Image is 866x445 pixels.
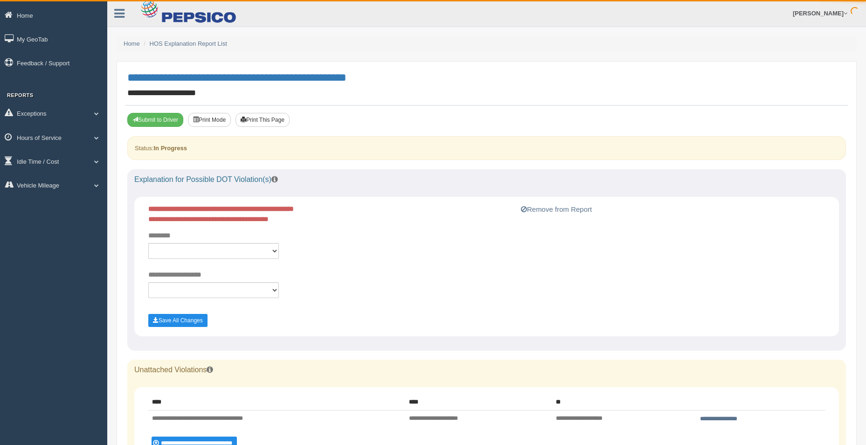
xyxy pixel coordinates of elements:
[236,113,290,127] button: Print This Page
[518,204,595,215] button: Remove from Report
[188,113,231,127] button: Print Mode
[148,314,208,327] button: Save
[124,40,140,47] a: Home
[150,40,227,47] a: HOS Explanation Report List
[153,145,187,152] strong: In Progress
[127,169,846,190] div: Explanation for Possible DOT Violation(s)
[127,136,846,160] div: Status:
[127,360,846,380] div: Unattached Violations
[127,113,183,127] button: Submit To Driver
